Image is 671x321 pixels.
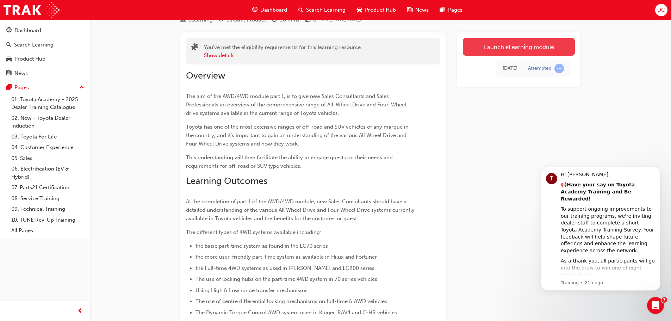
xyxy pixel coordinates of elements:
span: 7 [661,297,667,303]
a: car-iconProduct Hub [351,3,402,17]
span: the Full-time 4WD systems as used in [PERSON_NAME] and LC200 series [195,265,374,271]
img: Trak [4,2,60,18]
span: Dashboard [260,6,287,14]
a: Search Learning [3,38,87,51]
a: Product Hub [3,53,87,66]
button: DashboardSearch LearningProduct HubNews [3,23,87,81]
div: You've met the eligibility requirements for this learning resource. [204,43,362,59]
button: Pages [3,81,87,94]
span: pages-icon [440,6,445,14]
span: guage-icon [6,27,12,34]
a: 06. Electrification (EV & Hybrid) [8,163,87,182]
span: Toyota has one of the most extensive ranges of off-road and SUV vehicles of any marque in the cou... [186,124,410,147]
span: learningResourceType_ELEARNING-icon [180,17,186,23]
span: up-icon [79,83,84,92]
div: Pages [14,84,29,92]
a: 02. New - Toyota Dealer Induction [8,113,87,131]
a: 03. Toyota For Life [8,131,87,142]
a: 05. Sales [8,153,87,164]
span: guage-icon [252,6,257,14]
div: Search Learning [14,41,54,49]
button: Show details [204,51,235,60]
a: news-iconNews [402,3,434,17]
a: Launch eLearning module [463,38,575,56]
span: puzzle-icon [191,44,198,52]
span: The different types of 4WD systems available including: [186,229,321,235]
a: 09. Technical Training [8,204,87,215]
span: The aim of the AWD/4WD module part 1, is to give new Sales Consultants and Sales Professionals an... [186,93,408,116]
a: 10. TUNE Rev-Up Training [8,215,87,226]
div: News [14,69,28,78]
div: Attempted [528,65,552,72]
a: pages-iconPages [434,3,468,17]
span: Learning Outcomes [186,175,267,186]
span: the basic part-time system as found in the LC70 series [195,243,328,249]
span: car-icon [357,6,362,14]
a: search-iconSearch Learning [293,3,351,17]
span: Product Hub [365,6,396,14]
span: This understanding will then facilitate the ability to engage guests on their needs and requireme... [186,154,394,169]
span: learningRecordVerb_ATTEMPT-icon [554,64,564,73]
span: car-icon [6,56,12,62]
span: Pages [448,6,462,14]
div: Dashboard [14,26,41,35]
span: pages-icon [6,85,12,91]
a: News [3,67,87,80]
span: Overview [186,70,225,81]
span: search-icon [298,6,303,14]
a: 01. Toyota Academy - 2025 Dealer Training Catalogue [8,94,87,113]
div: Product Hub [14,55,45,63]
iframe: Intercom live chat [647,297,664,314]
span: the more user-friendly part-time system as available in Hilux and Fortuner [195,254,377,260]
a: 07. Parts21 Certification [8,182,87,193]
div: Tue Sep 30 2025 10:28:53 GMT+0930 (Australian Central Standard Time) [503,64,517,73]
a: 08. Service Training [8,193,87,204]
span: news-icon [407,6,412,14]
span: target-icon [218,17,224,23]
span: search-icon [6,42,11,48]
a: All Pages [8,225,87,236]
span: news-icon [6,70,12,77]
span: Using High & Low range transfer mechanisms [195,287,307,294]
iframe: Intercom notifications message [530,160,671,295]
span: money-icon [305,17,310,23]
span: DC [657,6,665,14]
span: The use of centre differential locking mechanisms on full-time & AWD vehicles [195,298,387,304]
span: News [415,6,429,14]
a: guage-iconDashboard [247,3,293,17]
span: prev-icon [77,307,83,316]
span: The Dynamic Torque Control AWD system used in Kluger, RAV4 and C-HR vehicles. [195,309,398,316]
button: DC [655,4,667,16]
a: Dashboard [3,24,87,37]
span: At the completion of part 1 of the AWD/4WD module, new Sales Consultants should have a detailed u... [186,198,416,222]
span: clock-icon [272,17,277,23]
span: The use of locking hubs on the part-time 4WD system in 70 series vehicles [195,276,377,282]
a: 04. Customer Experience [8,142,87,153]
span: Search Learning [306,6,346,14]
